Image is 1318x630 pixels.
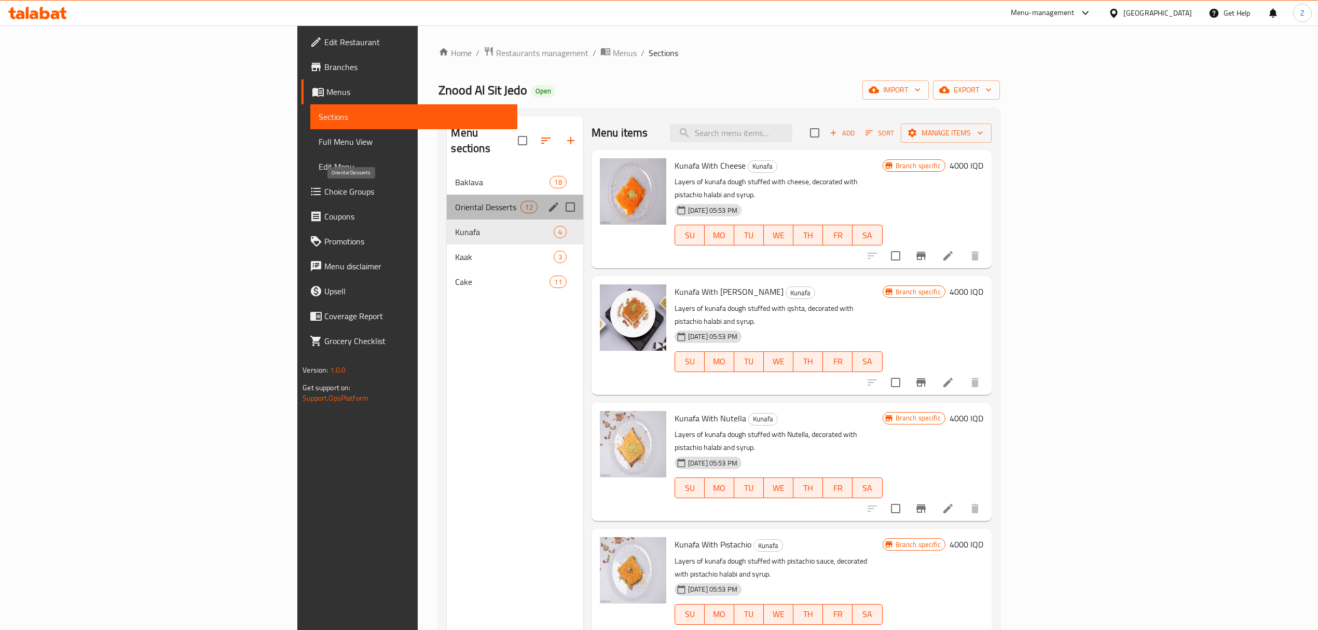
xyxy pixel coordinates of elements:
div: items [550,276,566,288]
div: Oriental Desserts12edit [447,195,583,220]
a: Restaurants management [484,46,588,60]
span: Edit Menu [319,160,509,173]
span: Promotions [324,235,509,248]
button: MO [705,225,734,245]
a: Branches [301,54,517,79]
span: 3 [554,252,566,262]
span: MO [709,481,730,496]
span: Kunafa With Nutella [675,410,746,426]
span: Full Menu View [319,135,509,148]
span: Kunafa [748,160,777,172]
span: SU [679,228,701,243]
span: Select all sections [512,130,533,152]
a: Menus [301,79,517,104]
span: MO [709,607,730,622]
a: Choice Groups [301,179,517,204]
span: 18 [550,177,566,187]
img: Kunafa With Kaymak [600,284,666,351]
span: 1.0.0 [330,363,346,377]
span: Coupons [324,210,509,223]
button: TH [793,477,823,498]
span: Branches [324,61,509,73]
button: FR [823,604,853,625]
span: Sections [649,47,678,59]
span: Upsell [324,285,509,297]
button: Branch-specific-item [909,496,933,521]
span: [DATE] 05:53 PM [684,584,742,594]
span: Sort [866,127,894,139]
button: import [862,80,929,100]
span: Edit Restaurant [324,36,509,48]
div: items [550,176,566,188]
button: export [933,80,1000,100]
button: delete [963,370,987,395]
a: Support.OpsPlatform [303,391,368,405]
span: TU [738,607,760,622]
button: TH [793,604,823,625]
span: Kunafa [455,226,553,238]
span: TU [738,228,760,243]
div: Open [531,85,555,98]
span: Kaak [455,251,553,263]
div: Kunafa [753,539,783,552]
span: WE [768,354,789,369]
button: TU [734,477,764,498]
span: 11 [550,277,566,287]
span: TH [798,354,819,369]
span: Menu disclaimer [324,260,509,272]
input: search [670,124,792,142]
h6: 4000 IQD [950,284,983,299]
span: Sections [319,111,509,123]
button: WE [764,225,793,245]
img: Kunafa With Cheese [600,158,666,225]
img: Kunafa With Pistachio [600,537,666,604]
span: SU [679,607,701,622]
button: SA [853,225,882,245]
span: WE [768,481,789,496]
p: Layers of kunafa dough stuffed with Nutella, decorated with pistachio halabi and syrup. [675,428,883,454]
span: Cake [455,276,550,288]
span: TH [798,481,819,496]
nav: Menu sections [447,166,583,298]
h6: 4000 IQD [950,411,983,426]
span: export [941,84,992,97]
button: edit [546,199,561,215]
span: Kunafa With Cheese [675,158,746,173]
button: TU [734,225,764,245]
button: WE [764,604,793,625]
span: Menus [613,47,637,59]
span: TU [738,354,760,369]
span: [DATE] 05:53 PM [684,332,742,341]
a: Upsell [301,279,517,304]
span: Open [531,87,555,95]
button: Add section [558,128,583,153]
button: TH [793,225,823,245]
nav: breadcrumb [438,46,999,60]
a: Edit menu item [942,502,954,515]
span: Select section [804,122,826,144]
div: items [554,226,567,238]
span: Sort items [859,125,901,141]
button: SA [853,604,882,625]
a: Menus [600,46,637,60]
a: Promotions [301,229,517,254]
span: Branch specific [891,287,945,297]
a: Grocery Checklist [301,328,517,353]
h2: Menu items [592,125,648,141]
div: Cake11 [447,269,583,294]
span: Version: [303,363,328,377]
button: Manage items [901,124,992,143]
div: Menu-management [1011,7,1075,19]
span: Menus [326,86,509,98]
span: Kunafa [786,287,815,299]
a: Edit Restaurant [301,30,517,54]
h6: 4000 IQD [950,158,983,173]
button: MO [705,477,734,498]
div: Kunafa [786,286,815,299]
span: [DATE] 05:53 PM [684,458,742,468]
span: Kunafa [754,540,782,552]
span: MO [709,228,730,243]
div: Kaak3 [447,244,583,269]
span: SU [679,481,701,496]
